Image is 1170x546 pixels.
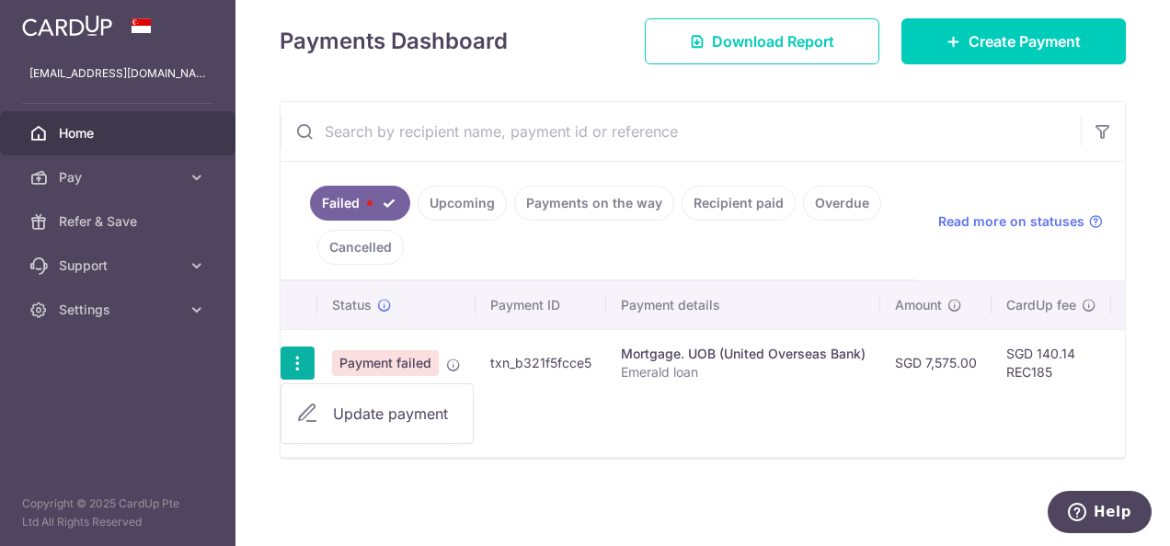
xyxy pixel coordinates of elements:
[476,281,606,329] th: Payment ID
[332,296,372,314] span: Status
[1047,491,1152,537] iframe: Opens a widget where you can find more information
[59,168,180,187] span: Pay
[418,186,507,221] a: Upcoming
[281,102,1081,161] input: Search by recipient name, payment id or reference
[992,329,1111,396] td: SGD 140.14 REC185
[22,15,112,37] img: CardUp
[1006,296,1076,314] span: CardUp fee
[514,186,674,221] a: Payments on the way
[645,18,879,64] a: Download Report
[606,281,880,329] th: Payment details
[803,186,881,221] a: Overdue
[476,329,606,396] td: txn_b321f5fcce5
[895,296,942,314] span: Amount
[621,363,866,381] p: Emerald loan
[29,64,206,83] p: [EMAIL_ADDRESS][DOMAIN_NAME]
[712,30,834,52] span: Download Report
[59,256,180,275] span: Support
[901,18,1126,64] a: Create Payment
[938,212,1103,231] a: Read more on statuses
[332,350,439,376] span: Payment failed
[310,186,410,221] a: Failed
[280,25,508,58] h4: Payments Dashboard
[621,345,866,363] div: Mortgage. UOB (United Overseas Bank)
[682,186,796,221] a: Recipient paid
[880,329,992,396] td: SGD 7,575.00
[59,301,180,319] span: Settings
[938,212,1084,231] span: Read more on statuses
[969,30,1081,52] span: Create Payment
[59,212,180,231] span: Refer & Save
[317,230,404,265] a: Cancelled
[59,124,180,142] span: Home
